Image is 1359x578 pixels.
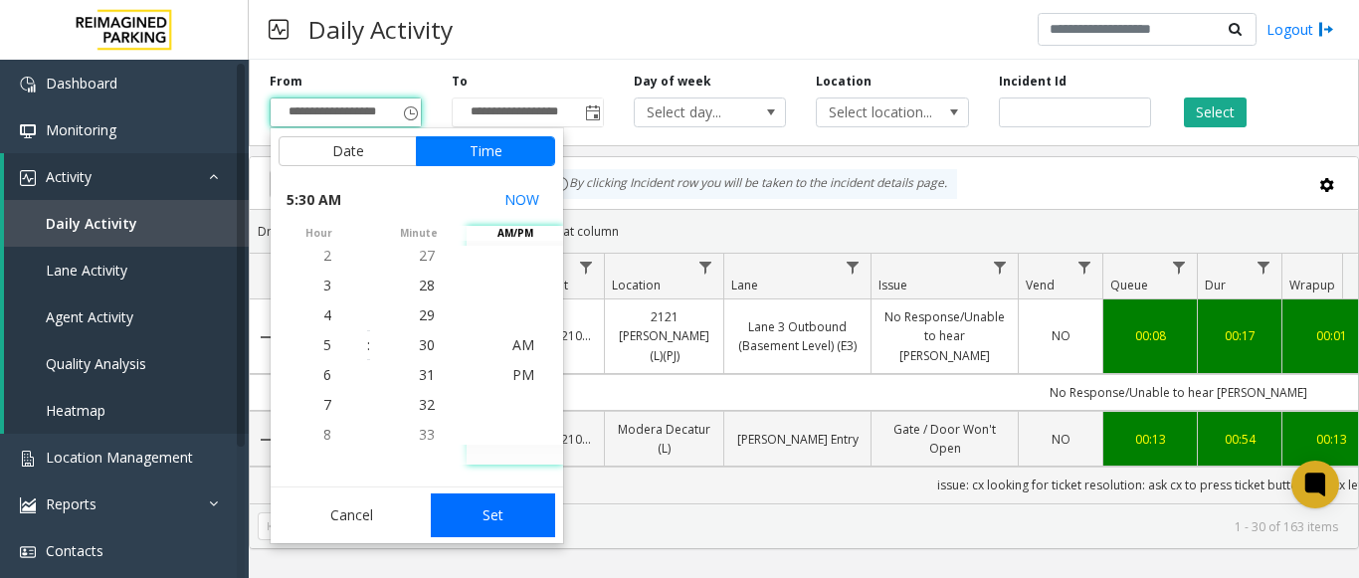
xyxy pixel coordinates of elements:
[1166,254,1193,281] a: Queue Filter Menu
[416,136,555,166] button: Time tab
[250,432,282,448] a: Collapse Details
[20,123,36,139] img: 'icon'
[512,365,534,384] span: PM
[555,430,592,449] a: L21093900
[452,73,468,91] label: To
[250,214,1358,249] div: Drag a column header and drop it here to group by that column
[419,305,435,324] span: 29
[1318,19,1334,40] img: logout
[323,425,331,444] span: 8
[1031,430,1090,449] a: NO
[543,169,957,199] div: By clicking Incident row you will be taken to the incident details page.
[46,261,127,280] span: Lane Activity
[1115,430,1185,449] a: 00:13
[250,329,282,345] a: Collapse Details
[419,276,435,294] span: 28
[1031,326,1090,345] a: NO
[634,73,711,91] label: Day of week
[1071,254,1098,281] a: Vend Filter Menu
[279,136,417,166] button: Date tab
[817,98,937,126] span: Select location...
[692,254,719,281] a: Location Filter Menu
[840,254,867,281] a: Lane Filter Menu
[4,293,249,340] a: Agent Activity
[883,307,1006,365] a: No Response/Unable to hear [PERSON_NAME]
[4,340,249,387] a: Quality Analysis
[419,246,435,265] span: 27
[323,276,331,294] span: 3
[512,335,534,354] span: AM
[736,317,859,355] a: Lane 3 Outbound (Basement Level) (E3)
[4,153,249,200] a: Activity
[4,247,249,293] a: Lane Activity
[298,5,463,54] h3: Daily Activity
[496,182,547,218] button: Select now
[419,335,435,354] span: 30
[20,170,36,186] img: 'icon'
[419,365,435,384] span: 31
[323,305,331,324] span: 4
[323,335,331,354] span: 5
[1026,277,1055,293] span: Vend
[883,420,1006,458] a: Gate / Door Won't Open
[419,395,435,414] span: 32
[635,98,755,126] span: Select day...
[269,5,289,54] img: pageIcon
[20,544,36,560] img: 'icon'
[20,77,36,93] img: 'icon'
[617,420,711,458] a: Modera Decatur (L)
[1110,277,1148,293] span: Queue
[4,200,249,247] a: Daily Activity
[46,214,137,233] span: Daily Activity
[46,74,117,93] span: Dashboard
[987,254,1014,281] a: Issue Filter Menu
[431,493,556,537] button: Set
[1251,254,1277,281] a: Dur Filter Menu
[323,365,331,384] span: 6
[46,541,103,560] span: Contacts
[1184,97,1247,127] button: Select
[46,401,105,420] span: Heatmap
[4,387,249,434] a: Heatmap
[287,186,341,214] span: 5:30 AM
[736,430,859,449] a: [PERSON_NAME] Entry
[999,73,1067,91] label: Incident Id
[1115,326,1185,345] a: 00:08
[1289,277,1335,293] span: Wrapup
[46,307,133,326] span: Agent Activity
[1210,430,1269,449] a: 00:54
[581,98,603,126] span: Toggle popup
[1052,327,1070,344] span: NO
[279,493,425,537] button: Cancel
[399,98,421,126] span: Toggle popup
[555,326,592,345] a: L21070600
[367,335,370,355] div: :
[1205,277,1226,293] span: Dur
[419,425,435,444] span: 33
[270,73,302,91] label: From
[816,73,872,91] label: Location
[731,277,758,293] span: Lane
[878,277,907,293] span: Issue
[46,494,97,513] span: Reports
[46,167,92,186] span: Activity
[612,277,661,293] span: Location
[20,451,36,467] img: 'icon'
[370,226,467,241] span: minute
[538,518,1338,535] kendo-pager-info: 1 - 30 of 163 items
[46,354,146,373] span: Quality Analysis
[1266,19,1334,40] a: Logout
[1210,326,1269,345] a: 00:17
[46,448,193,467] span: Location Management
[250,254,1358,503] div: Data table
[573,254,600,281] a: Lot Filter Menu
[271,226,367,241] span: hour
[46,120,116,139] span: Monitoring
[1052,431,1070,448] span: NO
[20,497,36,513] img: 'icon'
[617,307,711,365] a: 2121 [PERSON_NAME] (L)(PJ)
